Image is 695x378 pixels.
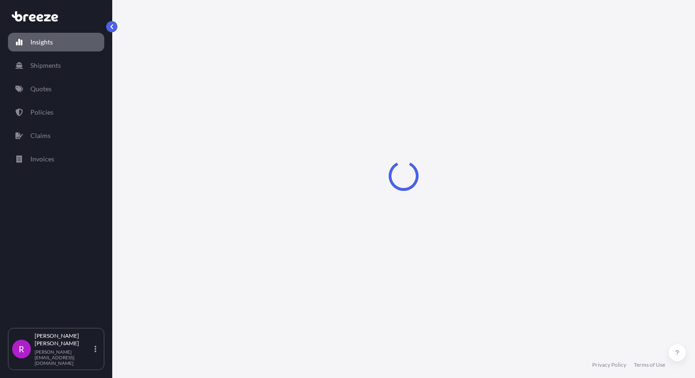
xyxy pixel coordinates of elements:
[30,154,54,164] p: Invoices
[35,349,93,366] p: [PERSON_NAME][EMAIL_ADDRESS][DOMAIN_NAME]
[8,150,104,168] a: Invoices
[8,56,104,75] a: Shipments
[634,361,665,369] a: Terms of Use
[8,126,104,145] a: Claims
[8,80,104,98] a: Quotes
[19,344,24,354] span: R
[35,332,93,347] p: [PERSON_NAME] [PERSON_NAME]
[30,131,51,140] p: Claims
[30,37,53,47] p: Insights
[30,61,61,70] p: Shipments
[592,361,626,369] a: Privacy Policy
[8,33,104,51] a: Insights
[30,84,51,94] p: Quotes
[8,103,104,122] a: Policies
[30,108,53,117] p: Policies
